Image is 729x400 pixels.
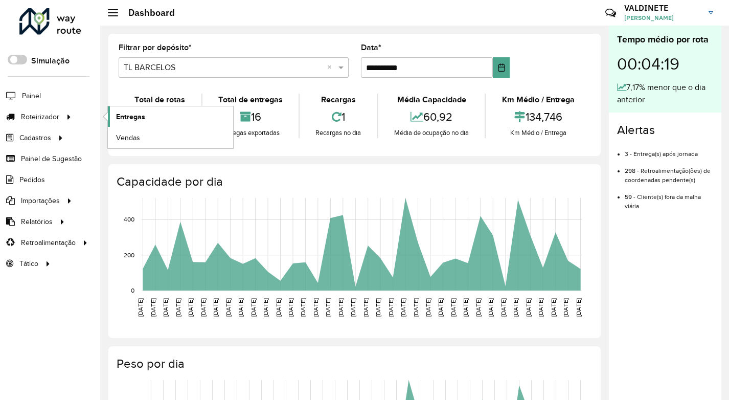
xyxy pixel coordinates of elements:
div: Média de ocupação no dia [381,128,483,138]
text: [DATE] [525,298,532,317]
h4: Alertas [617,123,713,138]
text: [DATE] [388,298,394,317]
h4: Peso por dia [117,357,590,371]
text: [DATE] [212,298,219,317]
span: Clear all [327,61,336,74]
div: Total de entregas [205,94,297,106]
div: Recargas [302,94,375,106]
text: 0 [131,287,134,294]
label: Data [361,41,381,54]
text: [DATE] [187,298,194,317]
text: [DATE] [325,298,331,317]
div: 134,746 [488,106,588,128]
text: [DATE] [200,298,207,317]
span: Pedidos [19,174,45,185]
h3: VALDINETE [624,3,701,13]
span: Tático [19,258,38,269]
div: Média Capacidade [381,94,483,106]
div: Km Médio / Entrega [488,128,588,138]
text: [DATE] [150,298,156,317]
text: [DATE] [137,298,144,317]
text: [DATE] [162,298,169,317]
text: [DATE] [487,298,494,317]
text: [DATE] [262,298,269,317]
span: Painel de Sugestão [21,153,82,164]
div: 00:04:19 [617,47,713,81]
text: [DATE] [225,298,232,317]
text: [DATE] [300,298,306,317]
text: [DATE] [312,298,319,317]
label: Simulação [31,55,70,67]
span: Painel [22,91,41,101]
div: Tempo médio por rota [617,33,713,47]
span: Relatórios [21,216,53,227]
div: Entregas exportadas [205,128,297,138]
text: [DATE] [362,298,369,317]
label: Filtrar por depósito [119,41,192,54]
text: [DATE] [562,298,569,317]
text: [DATE] [337,298,344,317]
div: Total de rotas [121,94,199,106]
text: [DATE] [512,298,519,317]
div: 7,17% menor que o dia anterior [617,81,713,106]
text: [DATE] [175,298,181,317]
li: 298 - Retroalimentação(ões) de coordenadas pendente(s) [625,159,713,185]
h4: Capacidade por dia [117,174,590,189]
text: [DATE] [537,298,544,317]
text: [DATE] [575,298,582,317]
text: [DATE] [287,298,294,317]
text: [DATE] [275,298,282,317]
span: Roteirizador [21,112,59,122]
span: Vendas [116,132,140,143]
span: Retroalimentação [21,237,76,248]
text: [DATE] [437,298,444,317]
li: 3 - Entrega(s) após jornada [625,142,713,159]
div: Críticas? Dúvidas? Elogios? Sugestões? Entre em contato conosco! [483,3,590,31]
text: [DATE] [425,298,431,317]
li: 59 - Cliente(s) fora da malha viária [625,185,713,211]
span: [PERSON_NAME] [624,13,701,23]
text: 400 [124,216,134,223]
span: Importações [21,195,60,206]
a: Vendas [108,127,233,148]
div: 1 [302,106,375,128]
div: Recargas no dia [302,128,375,138]
div: 60,92 [381,106,483,128]
text: [DATE] [350,298,356,317]
text: [DATE] [475,298,482,317]
text: [DATE] [237,298,244,317]
button: Choose Date [493,57,510,78]
span: Cadastros [19,132,51,143]
text: [DATE] [550,298,557,317]
text: [DATE] [400,298,406,317]
text: [DATE] [500,298,507,317]
a: Entregas [108,106,233,127]
a: Contato Rápido [600,2,622,24]
text: [DATE] [375,298,381,317]
text: 200 [124,252,134,258]
h2: Dashboard [118,7,175,18]
div: 16 [205,106,297,128]
text: [DATE] [413,298,419,317]
div: Km Médio / Entrega [488,94,588,106]
text: [DATE] [462,298,469,317]
span: Entregas [116,112,145,122]
text: [DATE] [450,298,457,317]
text: [DATE] [250,298,257,317]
